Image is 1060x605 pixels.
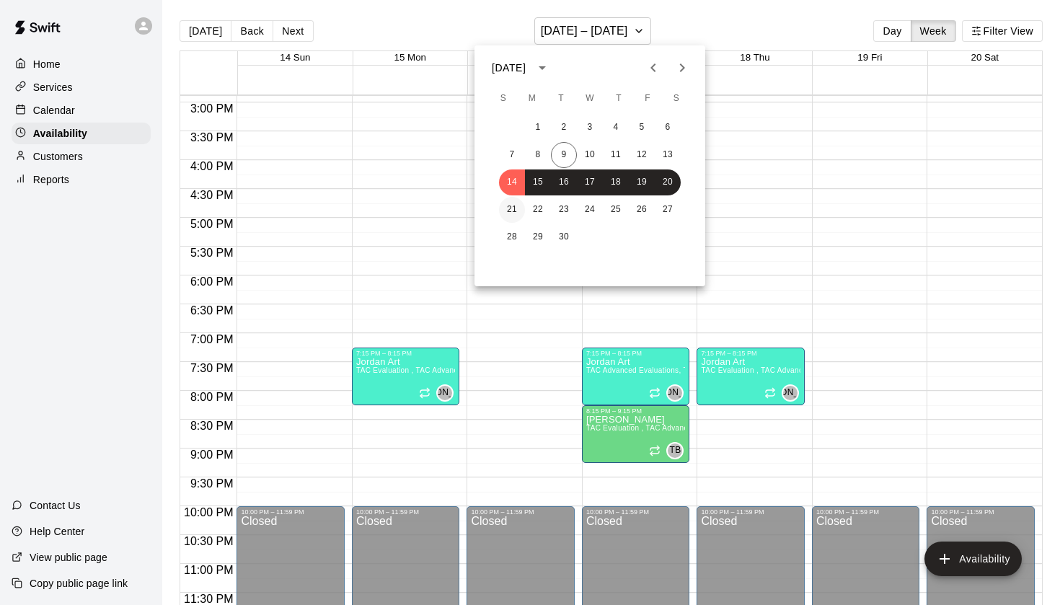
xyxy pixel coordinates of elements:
button: 2 [551,115,577,141]
button: 14 [499,169,525,195]
button: 13 [655,142,681,168]
span: Monday [519,84,545,113]
div: [DATE] [492,61,526,76]
button: 9 [551,142,577,168]
button: 21 [499,197,525,223]
button: 22 [525,197,551,223]
button: 8 [525,142,551,168]
button: 1 [525,115,551,141]
button: 16 [551,169,577,195]
span: Friday [635,84,661,113]
button: 26 [629,197,655,223]
button: 29 [525,224,551,250]
button: calendar view is open, switch to year view [530,56,555,80]
button: 25 [603,197,629,223]
button: 19 [629,169,655,195]
button: 7 [499,142,525,168]
button: 23 [551,197,577,223]
span: Sunday [490,84,516,113]
button: 24 [577,197,603,223]
button: 18 [603,169,629,195]
button: 20 [655,169,681,195]
button: 3 [577,115,603,141]
button: 10 [577,142,603,168]
button: 6 [655,115,681,141]
button: 4 [603,115,629,141]
button: 15 [525,169,551,195]
button: Next month [668,53,697,82]
button: 12 [629,142,655,168]
button: 17 [577,169,603,195]
button: 27 [655,197,681,223]
button: 11 [603,142,629,168]
button: 30 [551,224,577,250]
span: Thursday [606,84,632,113]
button: Previous month [639,53,668,82]
span: Saturday [663,84,689,113]
span: Tuesday [548,84,574,113]
button: 28 [499,224,525,250]
button: 5 [629,115,655,141]
span: Wednesday [577,84,603,113]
